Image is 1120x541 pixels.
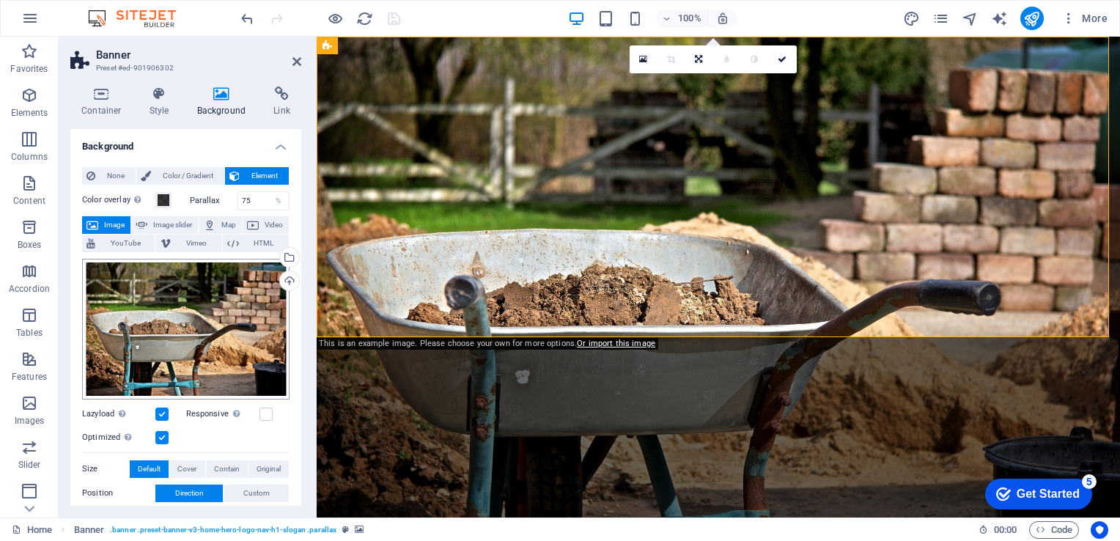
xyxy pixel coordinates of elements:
i: Reload page [356,10,373,27]
span: Click to select. Double-click to edit [74,521,105,539]
button: Vimeo [156,235,221,252]
label: Position [82,485,155,502]
span: Original [257,460,281,478]
button: Custom [224,485,289,502]
p: Tables [16,327,43,339]
button: HTML [223,235,289,252]
i: Undo: Delete elements (Ctrl+Z) [239,10,256,27]
span: HTML [243,235,284,252]
img: Editor Logo [84,10,194,27]
span: 00 00 [994,521,1017,539]
h4: Style [139,87,186,117]
nav: breadcrumb [74,521,364,539]
span: Cover [177,460,196,478]
a: Blur [713,45,741,73]
span: Code [1036,521,1072,539]
i: Publish [1023,10,1040,27]
div: % [268,192,289,210]
button: Color / Gradient [136,167,224,185]
p: Boxes [18,239,42,251]
button: Image [82,216,130,234]
button: Map [199,216,242,234]
button: Element [225,167,289,185]
span: Direction [175,485,204,502]
button: undo [238,10,256,27]
p: Slider [18,459,41,471]
div: Get Started [43,16,106,29]
a: Click to cancel selection. Double-click to open Pages [12,521,52,539]
h6: 100% [678,10,701,27]
button: reload [355,10,373,27]
h4: Background [186,87,263,117]
span: Video [263,216,284,234]
div: 5 [108,3,123,18]
span: Contain [214,460,240,478]
span: YouTube [100,235,151,252]
span: Map [220,216,237,234]
i: Pages (Ctrl+Alt+S) [932,10,949,27]
button: 100% [656,10,708,27]
span: None [100,167,131,185]
div: This is an example image. Please choose your own for more options. [316,338,658,350]
span: Color / Gradient [155,167,220,185]
button: Code [1029,521,1079,539]
p: Accordion [9,283,50,295]
a: Crop mode [657,45,685,73]
p: Content [13,195,45,207]
span: Element [244,167,284,185]
button: Original [248,460,289,478]
button: Cover [169,460,205,478]
span: More [1061,11,1108,26]
h4: Background [70,129,301,155]
button: Image slider [131,216,198,234]
button: More [1055,7,1113,30]
button: Direction [155,485,223,502]
button: pages [932,10,950,27]
i: AI Writer [991,10,1008,27]
a: Change orientation [685,45,713,73]
p: Elements [11,107,48,119]
label: Size [82,460,130,478]
button: Video [243,216,289,234]
span: . banner .preset-banner-v3-home-hero-logo-nav-h1-slogan .parallax [110,521,336,539]
button: Usercentrics [1091,521,1108,539]
button: design [903,10,921,27]
h2: Banner [96,48,301,62]
label: Lazyload [82,405,155,423]
p: Favorites [10,63,48,75]
button: Default [130,460,169,478]
button: None [82,167,136,185]
p: Columns [11,151,48,163]
button: text_generator [991,10,1009,27]
button: publish [1020,7,1044,30]
i: Navigator [962,10,979,27]
a: Select files from the file manager, stock photos, or upload file(s) [630,45,657,73]
button: navigator [962,10,979,27]
span: Image [103,216,126,234]
label: Optimized [82,429,155,446]
a: Or import this image [577,339,655,348]
p: Images [15,415,45,427]
span: Vimeo [175,235,217,252]
label: Parallax [190,196,237,205]
button: Contain [206,460,248,478]
label: Color overlay [82,191,155,209]
i: This element contains a background [355,526,364,534]
div: Get Started 5 items remaining, 0% complete [12,7,119,38]
span: : [1004,524,1006,535]
label: Responsive [186,405,259,423]
span: Image slider [152,216,194,234]
a: Greyscale [741,45,769,73]
h4: Link [262,87,301,117]
p: Features [12,371,47,383]
i: Design (Ctrl+Alt+Y) [903,10,920,27]
span: Custom [243,485,270,502]
a: Confirm ( Ctrl ⏎ ) [769,45,797,73]
span: Default [138,460,161,478]
button: YouTube [82,235,155,252]
h4: Container [70,87,139,117]
i: This element is a customizable preset [342,526,349,534]
div: home-services-gallery-construction-site-4.jpeg [82,259,290,400]
h3: Preset #ed-901906302 [96,62,272,75]
h6: Session time [979,521,1017,539]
